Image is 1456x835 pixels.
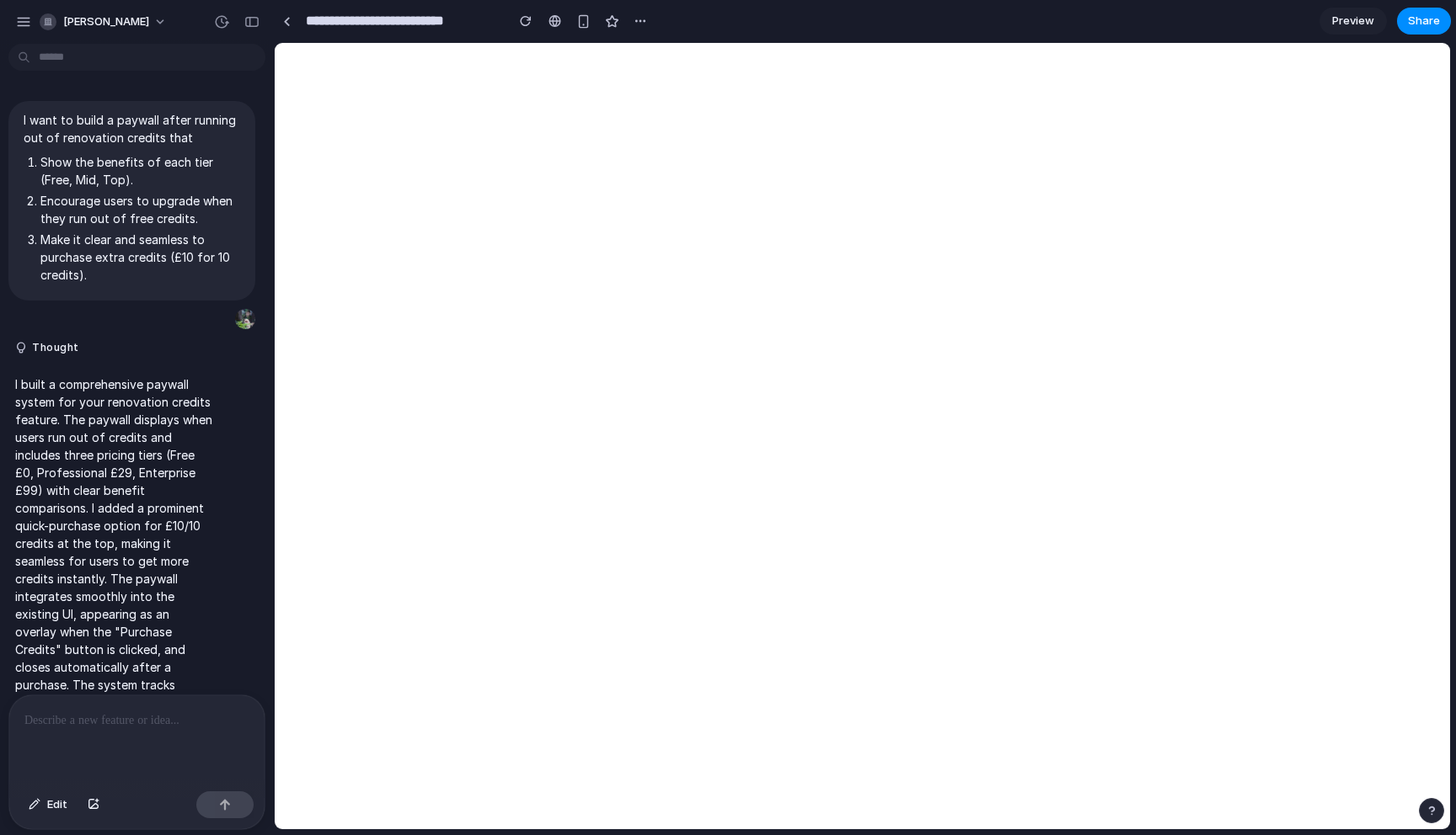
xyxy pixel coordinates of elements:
[1397,8,1451,35] button: Share
[33,8,175,35] button: [PERSON_NAME]
[1408,13,1440,29] span: Share
[1319,8,1387,35] a: Preview
[63,13,149,30] span: [PERSON_NAME]
[15,375,212,729] p: I built a comprehensive paywall system for your renovation credits feature. The paywall displays ...
[47,796,67,813] span: Edit
[40,192,240,227] li: Encourage users to upgrade when they run out of free credits.
[24,111,240,146] p: I want to build a paywall after running out of renovation credits that
[1332,13,1374,29] span: Preview
[20,791,76,818] button: Edit
[40,153,240,189] li: Show the benefits of each tier (Free, Mid, Top).
[40,231,240,284] li: Make it clear and seamless to purchase extra credits (£10 for 10 credits).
